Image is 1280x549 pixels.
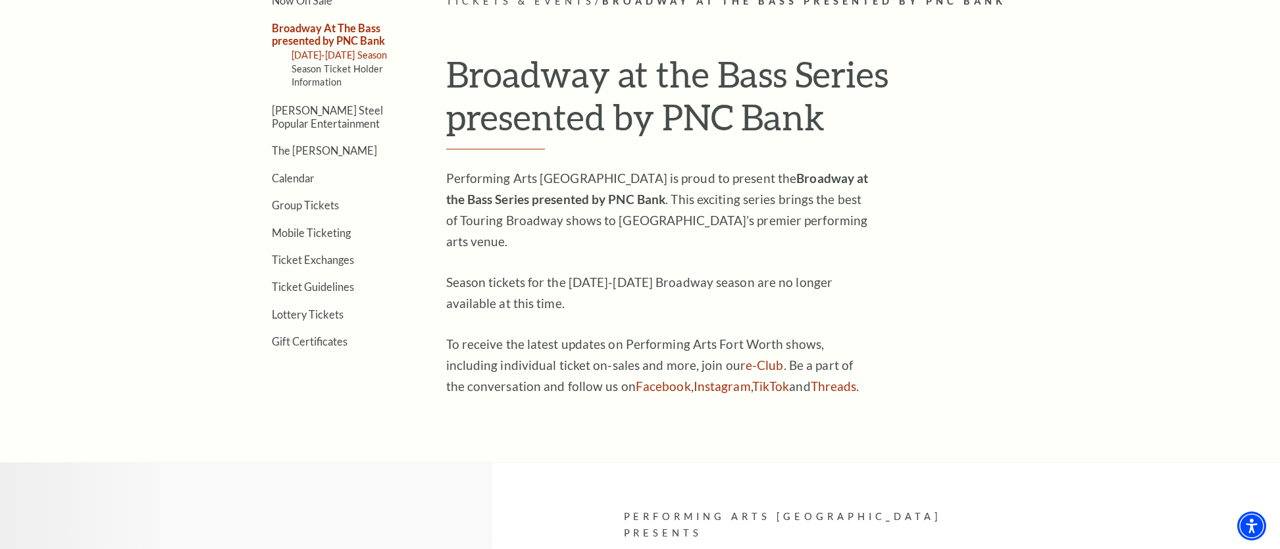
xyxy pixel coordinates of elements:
[272,308,344,321] a: Lottery Tickets
[624,509,976,542] p: Performing Arts [GEOGRAPHIC_DATA] Presents
[292,49,388,61] a: [DATE]-[DATE] Season
[272,172,315,184] a: Calendar
[272,199,339,211] a: Group Tickets
[446,168,874,252] p: Performing Arts [GEOGRAPHIC_DATA] is proud to present the . This exciting series brings the best ...
[446,53,1048,149] h1: Broadway at the Bass Series presented by PNC Bank
[446,170,869,207] strong: Broadway at the Bass Series presented by PNC Bank
[272,253,354,266] a: Ticket Exchanges
[272,144,377,157] a: The [PERSON_NAME]
[446,334,874,397] p: To receive the latest updates on Performing Arts Fort Worth shows, including individual ticket on...
[694,379,751,394] a: Instagram - open in a new tab
[272,22,385,47] a: Broadway At The Bass presented by PNC Bank
[272,335,347,348] a: Gift Certificates
[292,63,384,88] a: Season Ticket Holder Information
[752,379,790,394] a: TikTok - open in a new tab
[272,226,351,239] a: Mobile Ticketing
[272,104,383,129] a: [PERSON_NAME] Steel Popular Entertainment
[446,272,874,314] p: Season tickets for the [DATE]-[DATE] Broadway season are no longer available at this time.
[811,379,857,394] a: Threads - open in a new tab
[746,357,784,373] a: e-Club
[636,379,691,394] a: Facebook - open in a new tab
[1237,511,1266,540] div: Accessibility Menu
[272,280,354,293] a: Ticket Guidelines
